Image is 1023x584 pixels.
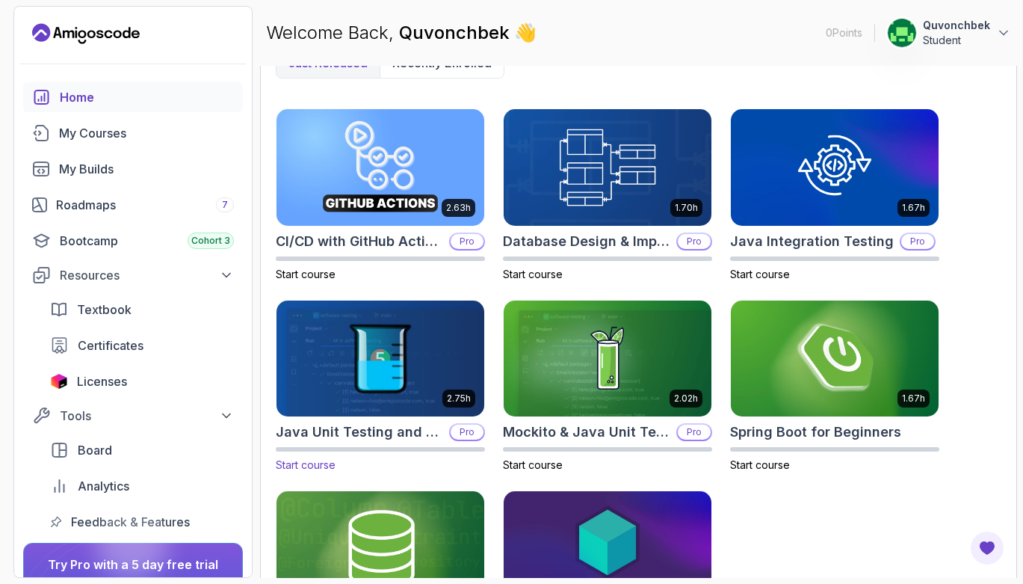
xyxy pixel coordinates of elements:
span: Feedback & Features [71,513,190,531]
a: Java Unit Testing and TDD card2.75hJava Unit Testing and TDDProStart course [276,300,485,473]
p: Pro [678,234,711,249]
div: Tools [60,407,234,425]
p: 1.70h [675,202,698,214]
a: courses [23,118,243,148]
span: Textbook [77,301,132,319]
button: Resources [23,262,243,289]
img: user profile image [888,19,916,47]
a: certificates [41,331,243,360]
span: Quvonchbek [399,22,514,43]
img: Java Integration Testing card [731,109,939,226]
a: feedback [41,507,243,537]
button: Tools [23,402,243,429]
span: Start course [503,458,563,471]
img: CI/CD with GitHub Actions card [276,109,484,226]
div: Resources [60,266,234,284]
h2: Java Integration Testing [730,231,894,252]
p: Pro [901,234,934,249]
h2: CI/CD with GitHub Actions [276,231,443,252]
img: Spring Boot for Beginners card [731,301,939,417]
p: 2.02h [674,393,698,405]
span: 7 [222,199,228,211]
a: CI/CD with GitHub Actions card2.63hCI/CD with GitHub ActionsProStart course [276,108,485,282]
h2: Spring Boot for Beginners [730,422,901,443]
a: builds [23,154,243,184]
p: Welcome Back, [266,21,537,45]
a: home [23,82,243,112]
div: My Courses [59,124,234,142]
a: board [41,435,243,465]
span: Start course [276,268,336,280]
span: Cohort 3 [191,235,230,247]
img: Database Design & Implementation card [504,109,711,226]
p: 0 Points [826,25,862,40]
a: bootcamp [23,226,243,256]
a: Landing page [32,22,140,46]
img: Java Unit Testing and TDD card [271,298,489,419]
span: Certificates [78,336,143,354]
p: Pro [678,425,711,440]
p: Student [923,33,990,48]
span: 👋 [511,17,541,48]
p: Pro [451,425,483,440]
p: Quvonchbek [923,18,990,33]
div: My Builds [59,160,234,178]
a: licenses [41,366,243,396]
span: Start course [730,268,790,280]
button: Open Feedback Button [969,530,1005,566]
p: Pro [451,234,483,249]
a: textbook [41,295,243,325]
img: jetbrains icon [50,374,68,389]
a: roadmaps [23,190,243,220]
a: Database Design & Implementation card1.70hDatabase Design & ImplementationProStart course [503,108,712,282]
a: Spring Boot for Beginners card1.67hSpring Boot for BeginnersStart course [730,300,939,473]
div: Home [60,88,234,106]
p: 1.67h [902,202,925,214]
div: Bootcamp [60,232,234,250]
p: 2.63h [446,202,471,214]
div: Roadmaps [56,196,234,214]
a: analytics [41,471,243,501]
h2: Database Design & Implementation [503,231,670,252]
button: user profile imageQuvonchbekStudent [887,18,1011,48]
span: Licenses [77,372,127,390]
img: Mockito & Java Unit Testing card [504,301,711,417]
span: Board [78,441,112,459]
h2: Java Unit Testing and TDD [276,422,443,443]
a: Mockito & Java Unit Testing card2.02hMockito & Java Unit TestingProStart course [503,300,712,473]
h2: Mockito & Java Unit Testing [503,422,670,443]
span: Start course [730,458,790,471]
a: Java Integration Testing card1.67hJava Integration TestingProStart course [730,108,939,282]
span: Start course [503,268,563,280]
p: 2.75h [447,393,471,405]
p: 1.67h [902,393,925,405]
span: Start course [276,458,336,471]
span: Analytics [78,477,129,495]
